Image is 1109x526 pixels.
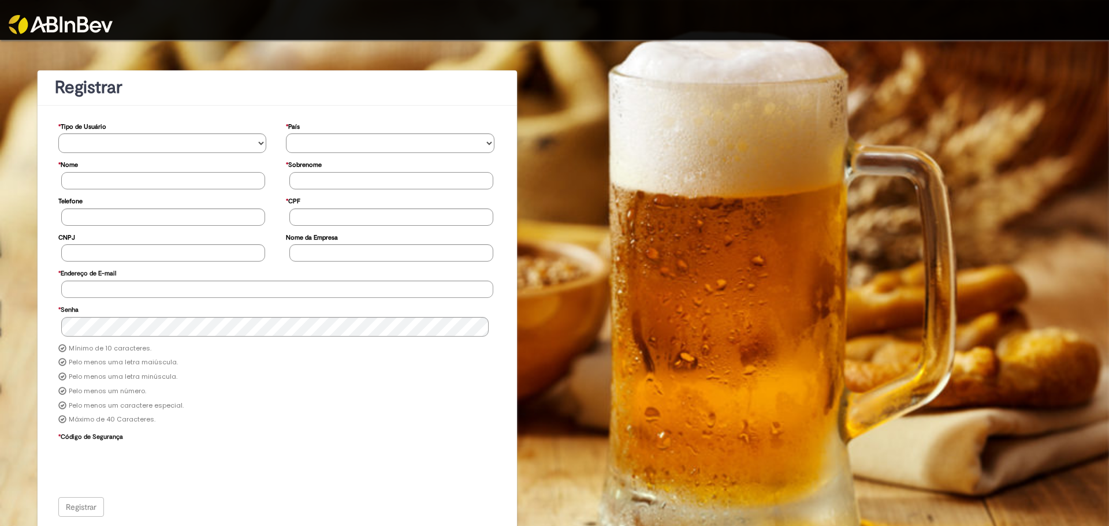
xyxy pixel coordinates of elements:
img: ABInbev-white.png [9,15,113,34]
label: Pelo menos uma letra maiúscula. [69,358,178,367]
label: Tipo de Usuário [58,117,106,134]
label: Mínimo de 10 caracteres. [69,344,151,353]
label: Sobrenome [286,155,322,172]
h1: Registrar [55,78,500,97]
label: CNPJ [58,228,75,245]
label: Senha [58,300,79,317]
label: Pelo menos um número. [69,387,146,396]
label: CPF [286,192,300,208]
label: País [286,117,300,134]
iframe: reCAPTCHA [61,444,237,489]
label: Nome [58,155,78,172]
label: Endereço de E-mail [58,264,116,281]
label: Pelo menos uma letra minúscula. [69,372,177,382]
label: Nome da Empresa [286,228,338,245]
label: Telefone [58,192,83,208]
label: Máximo de 40 Caracteres. [69,415,155,424]
label: Código de Segurança [58,427,123,444]
label: Pelo menos um caractere especial. [69,401,184,411]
